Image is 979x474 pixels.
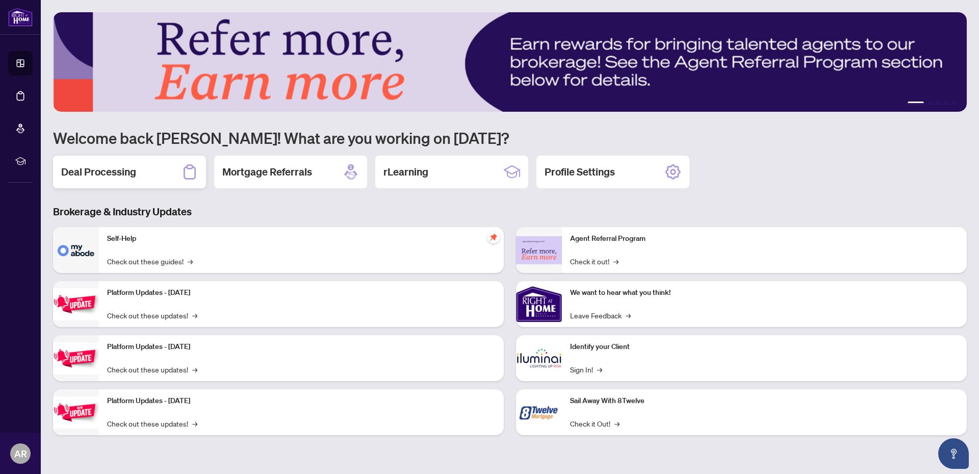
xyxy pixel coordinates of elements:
[192,418,197,429] span: →
[570,364,602,375] a: Sign In!→
[53,128,967,147] h1: Welcome back [PERSON_NAME]! What are you working on [DATE]?
[192,310,197,321] span: →
[487,231,500,243] span: pushpin
[626,310,631,321] span: →
[570,341,959,353] p: Identify your Client
[597,364,602,375] span: →
[952,102,957,106] button: 5
[570,395,959,407] p: Sail Away With 8Twelve
[614,418,620,429] span: →
[938,438,969,469] button: Open asap
[14,446,27,461] span: AR
[570,256,619,267] a: Check it out!→
[53,227,99,273] img: Self-Help
[570,310,631,321] a: Leave Feedback→
[107,364,197,375] a: Check out these updates!→
[944,102,948,106] button: 4
[53,205,967,219] h3: Brokerage & Industry Updates
[53,396,99,429] img: Platform Updates - June 23, 2025
[570,418,620,429] a: Check it Out!→
[545,165,615,179] h2: Profile Settings
[928,102,932,106] button: 2
[107,341,496,353] p: Platform Updates - [DATE]
[107,287,496,298] p: Platform Updates - [DATE]
[61,165,136,179] h2: Deal Processing
[936,102,940,106] button: 3
[570,233,959,244] p: Agent Referral Program
[516,236,562,264] img: Agent Referral Program
[107,256,193,267] a: Check out these guides!→
[107,310,197,321] a: Check out these updates!→
[53,288,99,320] img: Platform Updates - July 21, 2025
[613,256,619,267] span: →
[516,281,562,327] img: We want to hear what you think!
[53,12,967,112] img: Slide 0
[383,165,428,179] h2: rLearning
[107,395,496,407] p: Platform Updates - [DATE]
[222,165,312,179] h2: Mortgage Referrals
[516,335,562,381] img: Identify your Client
[570,287,959,298] p: We want to hear what you think!
[188,256,193,267] span: →
[516,389,562,435] img: Sail Away With 8Twelve
[192,364,197,375] span: →
[53,342,99,375] img: Platform Updates - July 8, 2025
[908,102,924,106] button: 1
[8,8,33,27] img: logo
[107,233,496,244] p: Self-Help
[107,418,197,429] a: Check out these updates!→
